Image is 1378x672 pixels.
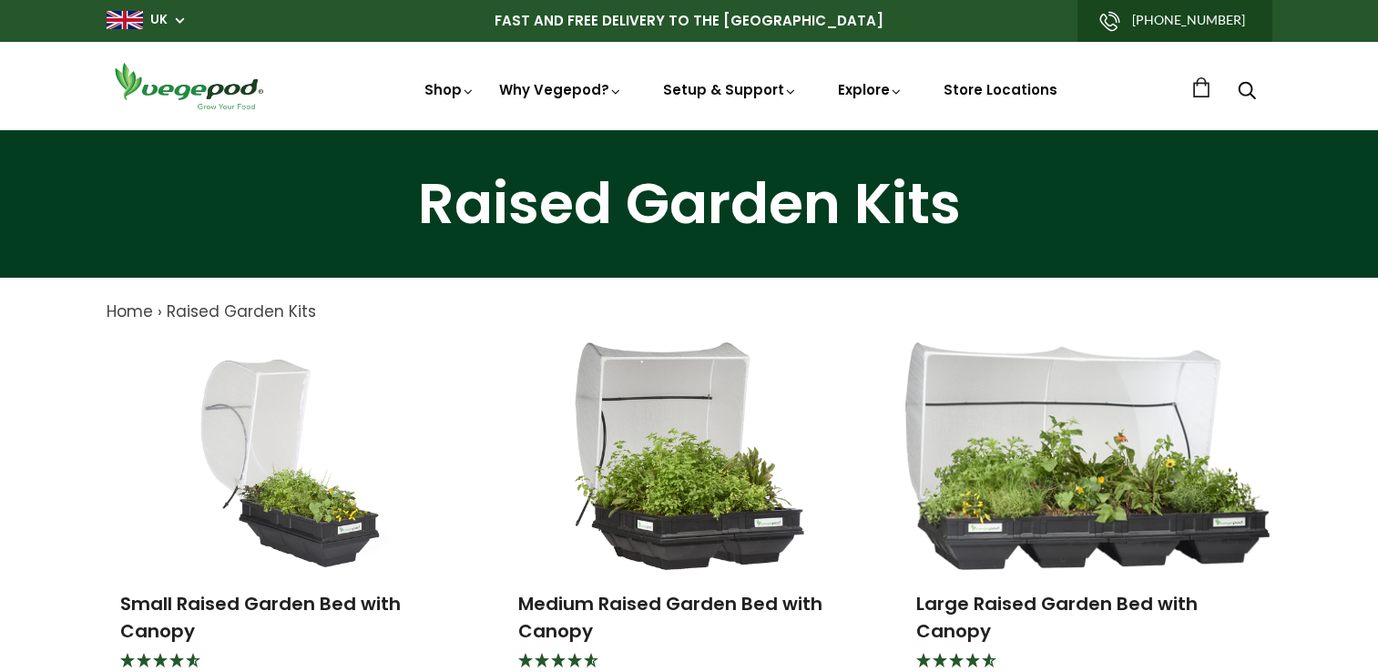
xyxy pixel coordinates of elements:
[574,342,805,570] img: Medium Raised Garden Bed with Canopy
[424,80,475,99] a: Shop
[107,60,270,112] img: Vegepod
[944,80,1057,99] a: Store Locations
[916,591,1198,644] a: Large Raised Garden Bed with Canopy
[1238,83,1256,102] a: Search
[107,300,1272,324] nav: breadcrumbs
[150,11,168,29] a: UK
[182,342,399,570] img: Small Raised Garden Bed with Canopy
[167,300,316,322] a: Raised Garden Kits
[663,80,798,99] a: Setup & Support
[120,591,401,644] a: Small Raised Garden Bed with Canopy
[499,80,623,99] a: Why Vegepod?
[23,176,1355,232] h1: Raised Garden Kits
[107,11,143,29] img: gb_large.png
[158,300,162,322] span: ›
[905,342,1270,570] img: Large Raised Garden Bed with Canopy
[107,300,153,322] a: Home
[518,591,822,644] a: Medium Raised Garden Bed with Canopy
[838,80,903,99] a: Explore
